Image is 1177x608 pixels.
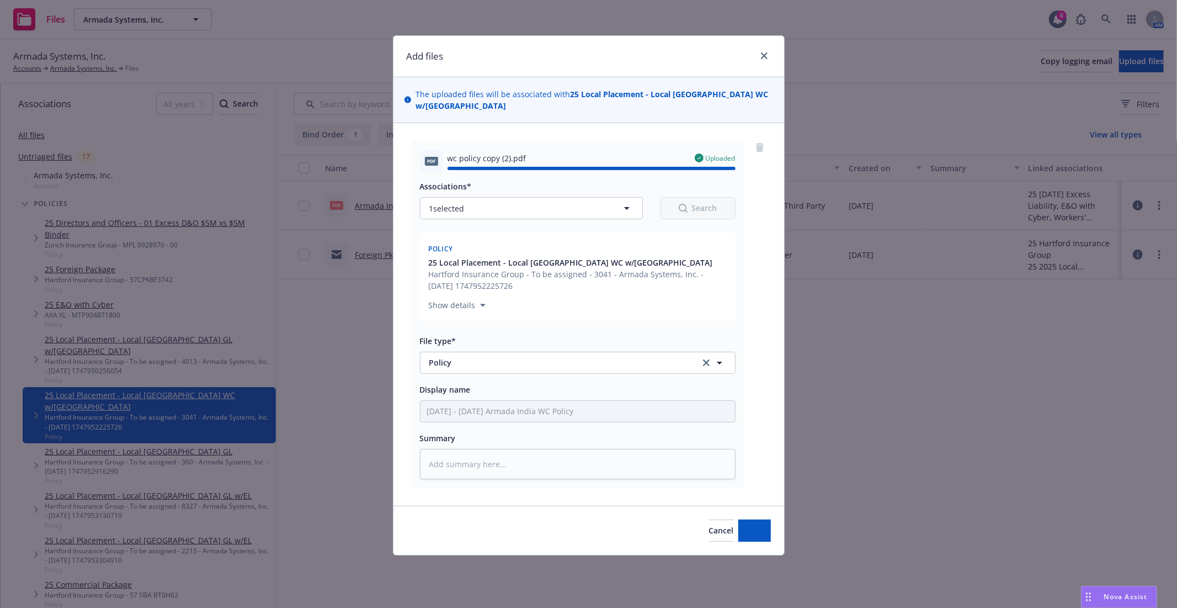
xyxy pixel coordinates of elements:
button: Nova Assist [1081,586,1157,608]
button: Add files [738,520,771,542]
span: Nova Assist [1104,592,1148,601]
span: wc policy copy (2).pdf [448,152,526,164]
a: clear selection [700,356,713,369]
span: Policy [429,244,453,253]
button: 25 Local Placement - Local [GEOGRAPHIC_DATA] WC w/[GEOGRAPHIC_DATA] [429,257,729,268]
span: Associations* [420,181,472,192]
span: File type* [420,336,456,346]
h1: Add files [407,49,444,64]
span: The uploaded files will be associated with [416,88,773,112]
button: Show details [424,299,490,312]
button: Policyclear selection [420,352,736,374]
span: Cancel [709,525,734,536]
span: Display name [420,384,471,395]
span: Add files [738,525,771,536]
button: 1selected [420,197,643,219]
button: Cancel [709,520,734,542]
span: Uploaded [706,154,736,163]
span: Policy [429,357,685,368]
span: 25 Local Placement - Local [GEOGRAPHIC_DATA] WC w/[GEOGRAPHIC_DATA] [429,257,713,268]
a: remove [753,141,766,154]
span: Summary [420,433,456,443]
span: pdf [425,157,438,165]
span: Hartford Insurance Group - To be assigned - 3041 - Armada Systems, Inc. - [DATE] 1747952225726 [429,268,729,292]
input: Add display name here... [420,401,735,422]
a: close [758,49,771,62]
strong: 25 Local Placement - Local [GEOGRAPHIC_DATA] WC w/[GEOGRAPHIC_DATA] [416,89,768,111]
div: Drag to move [1082,586,1095,607]
span: 1 selected [429,203,465,214]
